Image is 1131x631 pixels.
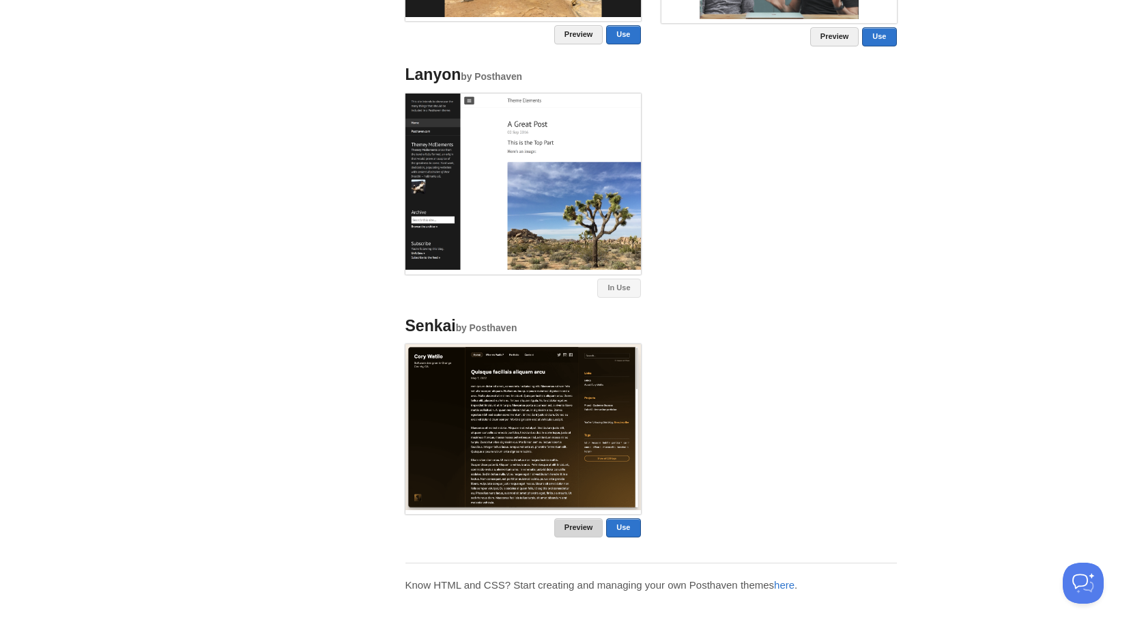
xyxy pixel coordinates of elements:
[862,27,896,46] a: Use
[554,518,603,537] a: Preview
[405,344,641,509] img: Screenshot
[810,27,859,46] a: Preview
[597,279,640,298] a: In Use
[554,25,603,44] a: Preview
[606,518,640,537] a: Use
[405,318,641,335] h4: Senkai
[456,323,517,333] small: by Posthaven
[405,66,641,83] h4: Lanyon
[461,72,522,82] small: by Posthaven
[405,578,897,592] p: Know HTML and CSS? Start creating and managing your own Posthaven themes .
[405,94,641,270] img: Screenshot
[1063,563,1104,604] iframe: Help Scout Beacon - Open
[774,579,794,591] a: here
[606,25,640,44] a: Use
